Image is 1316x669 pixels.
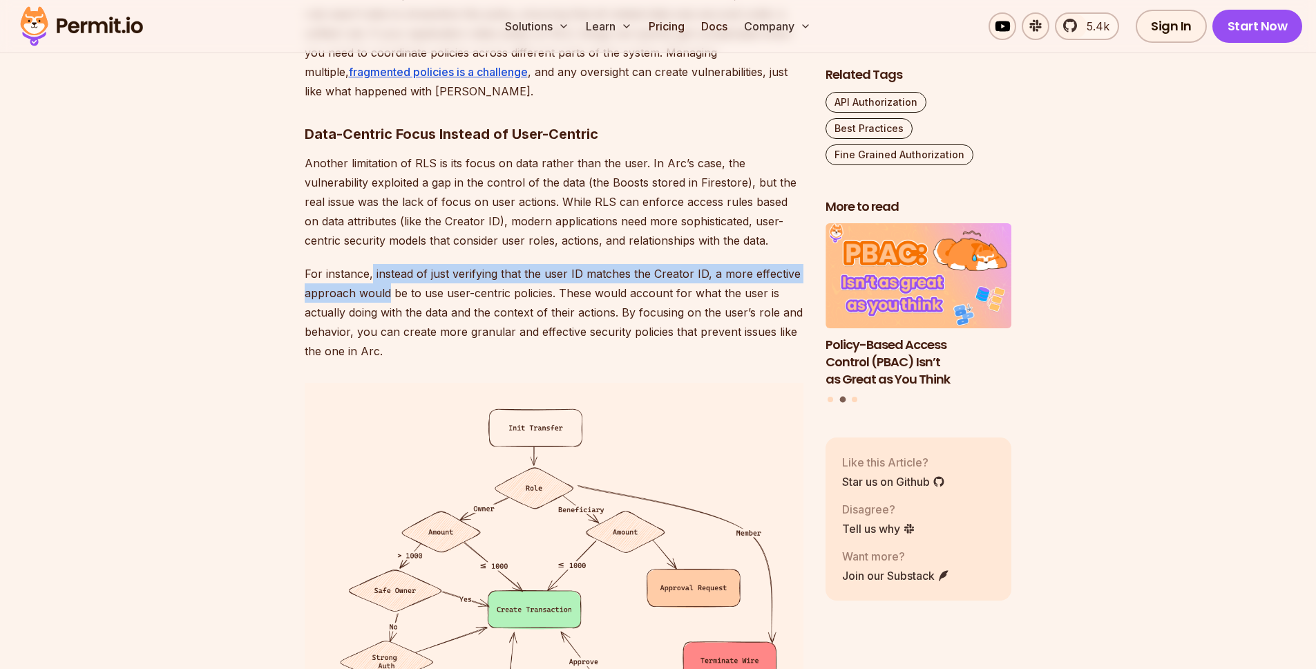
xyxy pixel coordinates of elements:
button: Go to slide 3 [852,397,857,402]
div: Posts [826,224,1012,405]
a: Star us on Github [842,473,945,490]
button: Learn [580,12,638,40]
a: Policy-Based Access Control (PBAC) Isn’t as Great as You ThinkPolicy-Based Access Control (PBAC) ... [826,224,1012,388]
h2: More to read [826,198,1012,216]
a: Best Practices [826,118,913,139]
p: For instance, instead of just verifying that the user ID matches the Creator ID, a more effective... [305,264,803,361]
button: Go to slide 2 [839,397,846,403]
p: Want more? [842,548,950,565]
a: API Authorization [826,92,926,113]
button: Company [738,12,817,40]
img: Permit logo [14,3,149,50]
p: Disagree? [842,501,915,518]
button: Solutions [499,12,575,40]
h3: Policy-Based Access Control (PBAC) Isn’t as Great as You Think [826,337,1012,388]
p: Like this Article? [842,454,945,471]
a: Pricing [643,12,690,40]
h2: Related Tags [826,66,1012,84]
strong: Data-Centric Focus Instead of User-Centric [305,126,598,142]
a: Tell us why [842,520,915,537]
p: Another limitation of RLS is its focus on data rather than the user. In Arc’s case, the vulnerabi... [305,153,803,250]
a: Sign In [1136,10,1207,43]
a: fragmented policies is a challenge [349,65,528,79]
span: 5.4k [1078,18,1109,35]
a: Docs [696,12,733,40]
img: Policy-Based Access Control (PBAC) Isn’t as Great as You Think [826,224,1012,329]
button: Go to slide 1 [828,397,833,402]
a: Start Now [1212,10,1303,43]
a: Join our Substack [842,567,950,584]
li: 2 of 3 [826,224,1012,388]
a: 5.4k [1055,12,1119,40]
a: Fine Grained Authorization [826,144,973,165]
